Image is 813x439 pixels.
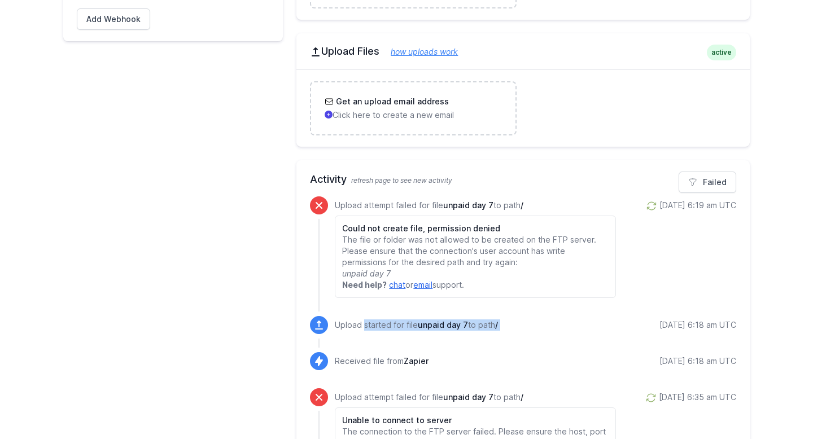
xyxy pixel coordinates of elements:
p: The file or folder was not allowed to be created on the FTP server. Please ensure that the connec... [342,234,608,279]
h2: Activity [310,172,736,187]
p: Received file from [335,355,429,367]
span: unpaid day 7 [418,320,468,330]
p: Upload attempt failed for file to path [335,200,615,211]
span: Zapier [404,356,429,366]
span: unpaid day 7 [443,200,493,210]
p: Upload attempt failed for file to path [335,392,615,403]
div: [DATE] 6:19 am UTC [659,200,736,211]
a: Failed [679,172,736,193]
h6: Unable to connect to server [342,415,608,426]
span: active [707,45,736,60]
p: Click here to create a new email [325,109,501,121]
i: unpaid day 7 [342,269,391,278]
a: email [413,280,432,289]
h3: Get an upload email address [334,96,449,107]
strong: Need help? [342,280,387,289]
h2: Upload Files [310,45,736,58]
span: unpaid day 7 [443,392,493,402]
span: / [521,392,523,402]
span: / [495,320,498,330]
span: refresh page to see new activity [351,176,452,185]
h6: Could not create file, permission denied [342,223,608,234]
p: or support. [342,279,608,291]
div: [DATE] 6:18 am UTC [659,355,736,367]
a: Add Webhook [77,8,150,30]
a: chat [389,280,405,289]
div: [DATE] 6:35 am UTC [659,392,736,403]
a: how uploads work [379,47,458,56]
div: [DATE] 6:18 am UTC [659,319,736,331]
p: Upload started for file to path [335,319,498,331]
span: / [521,200,523,210]
a: Get an upload email address Click here to create a new email [311,82,515,134]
